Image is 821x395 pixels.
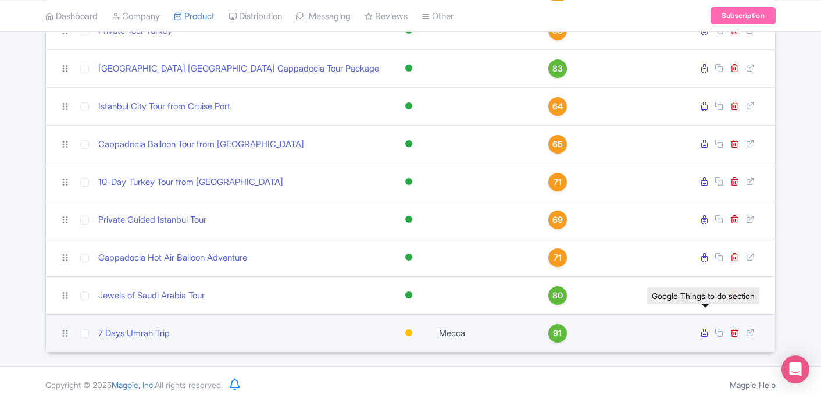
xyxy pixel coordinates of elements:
[98,176,283,189] a: 10-Day Turkey Tour from [GEOGRAPHIC_DATA]
[98,289,205,303] a: Jewels of Saudi Arabia Tour
[538,97,577,116] a: 64
[403,325,415,341] div: Building
[552,289,563,302] span: 80
[538,324,577,343] a: 91
[554,251,562,264] span: 71
[98,138,304,151] a: Cappadocia Balloon Tour from [GEOGRAPHIC_DATA]
[98,251,247,265] a: Cappadocia Hot Air Balloon Adventure
[432,314,533,352] td: Mecca
[552,213,563,226] span: 69
[98,213,206,227] a: Private Guided Istanbul Tour
[554,176,562,188] span: 71
[403,249,415,266] div: Active
[98,62,379,76] a: [GEOGRAPHIC_DATA] [GEOGRAPHIC_DATA] Cappadocia Tour Package
[781,355,809,383] div: Open Intercom Messenger
[38,379,230,391] div: Copyright © 2025 All rights reserved.
[552,62,563,75] span: 83
[552,138,563,151] span: 65
[647,287,759,304] div: Google Things to do section
[538,248,577,267] a: 71
[538,211,577,229] a: 69
[403,287,415,304] div: Active
[403,136,415,152] div: Active
[403,173,415,190] div: Active
[403,60,415,77] div: Active
[553,327,562,340] span: 91
[98,327,170,340] a: 7 Days Umrah Trip
[538,59,577,78] a: 83
[730,380,776,390] a: Magpie Help
[98,100,230,113] a: Istanbul City Tour from Cruise Port
[711,7,776,24] a: Subscription
[403,211,415,228] div: Active
[538,173,577,191] a: 71
[112,380,155,390] span: Magpie, Inc.
[552,100,563,113] span: 64
[403,98,415,115] div: Active
[538,135,577,154] a: 65
[538,286,577,305] a: 80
